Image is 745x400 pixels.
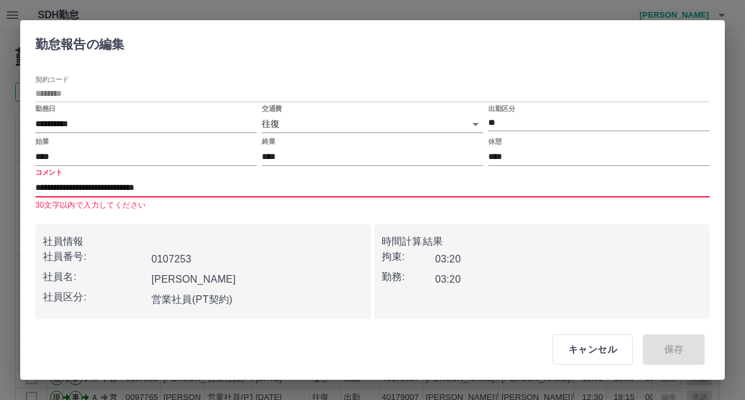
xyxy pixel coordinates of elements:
[553,334,633,365] button: キャンセル
[35,75,69,85] label: 契約コード
[435,274,461,285] b: 03:20
[35,199,710,212] p: 30文字以内で入力してください
[382,269,435,285] p: 勤務:
[382,249,435,264] p: 拘束:
[435,254,461,264] b: 03:20
[262,104,282,114] label: 交通費
[43,234,363,249] p: 社員情報
[35,168,62,177] label: コメント
[35,104,56,114] label: 勤務日
[488,104,515,114] label: 出勤区分
[43,290,146,305] p: 社員区分:
[43,249,146,264] p: 社員番号:
[262,115,483,133] div: 往復
[151,294,233,305] b: 営業社員(PT契約)
[382,234,702,249] p: 時間計算結果
[20,20,139,63] h2: 勤怠報告の編集
[151,254,191,264] b: 0107253
[35,137,49,146] label: 始業
[262,137,275,146] label: 終業
[488,137,502,146] label: 休憩
[43,269,146,285] p: 社員名:
[151,274,236,285] b: [PERSON_NAME]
